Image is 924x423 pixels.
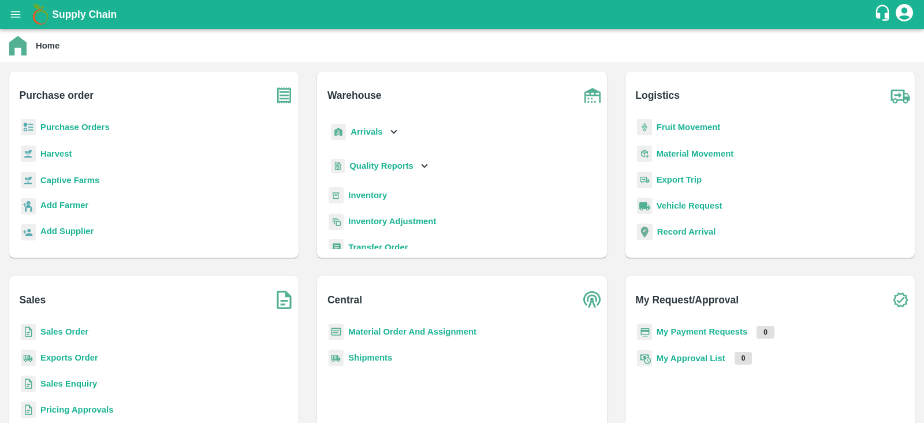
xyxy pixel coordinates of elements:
p: 0 [757,326,774,339]
img: purchase [270,81,299,110]
a: Purchase Orders [40,123,110,132]
img: truck [886,81,915,110]
b: Warehouse [327,87,382,103]
img: harvest [21,172,36,189]
a: Sales Order [40,327,88,336]
img: whTransfer [329,239,344,256]
b: Purchase order [20,87,94,103]
a: Pricing Approvals [40,405,113,414]
b: Sales [20,292,46,308]
a: Supply Chain [52,6,874,23]
a: Record Arrival [657,227,716,236]
a: Material Movement [657,149,734,158]
a: Fruit Movement [657,123,721,132]
img: soSales [270,285,299,314]
img: supplier [21,224,36,241]
img: material [637,145,652,162]
div: Arrivals [329,119,400,145]
p: 0 [735,352,752,365]
img: inventory [329,213,344,230]
a: My Payment Requests [657,327,748,336]
img: whArrival [331,124,346,140]
a: Inventory [348,191,387,200]
img: sales [21,324,36,340]
a: Captive Farms [40,176,99,185]
a: My Approval List [657,354,725,363]
b: Home [36,41,59,50]
a: Inventory Adjustment [348,217,436,226]
b: Add Farmer [40,201,88,210]
img: fruit [637,119,652,136]
a: Transfer Order [348,243,408,252]
a: Add Supplier [40,225,94,240]
img: central [578,285,607,314]
img: whInventory [329,187,344,204]
div: account of current user [894,2,915,27]
img: vehicle [637,198,652,214]
img: reciept [21,119,36,136]
b: Central [327,292,362,308]
b: Arrivals [351,127,382,136]
div: Quality Reports [329,154,431,178]
img: approval [637,350,652,367]
img: delivery [637,172,652,188]
img: check [886,285,915,314]
a: Exports Order [40,353,98,362]
div: customer-support [874,4,894,25]
a: Export Trip [657,175,702,184]
a: Harvest [40,149,72,158]
b: Add Supplier [40,227,94,236]
b: My Request/Approval [635,292,739,308]
img: sales [21,376,36,392]
img: farmer [21,198,36,215]
a: Add Farmer [40,199,88,214]
a: Vehicle Request [657,201,722,210]
img: harvest [21,145,36,162]
img: qualityReport [331,159,345,173]
b: Supply Chain [52,9,117,20]
b: Logistics [635,87,680,103]
img: home [9,36,27,55]
img: centralMaterial [329,324,344,340]
img: payment [637,324,652,340]
img: shipments [329,350,344,366]
img: warehouse [578,81,607,110]
b: Quality Reports [349,161,413,170]
img: shipments [21,350,36,366]
img: sales [21,402,36,418]
img: logo [29,3,52,26]
a: Sales Enquiry [40,379,97,388]
img: recordArrival [637,224,653,240]
a: Material Order And Assignment [348,327,476,336]
a: Shipments [348,353,392,362]
button: open drawer [2,1,29,28]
